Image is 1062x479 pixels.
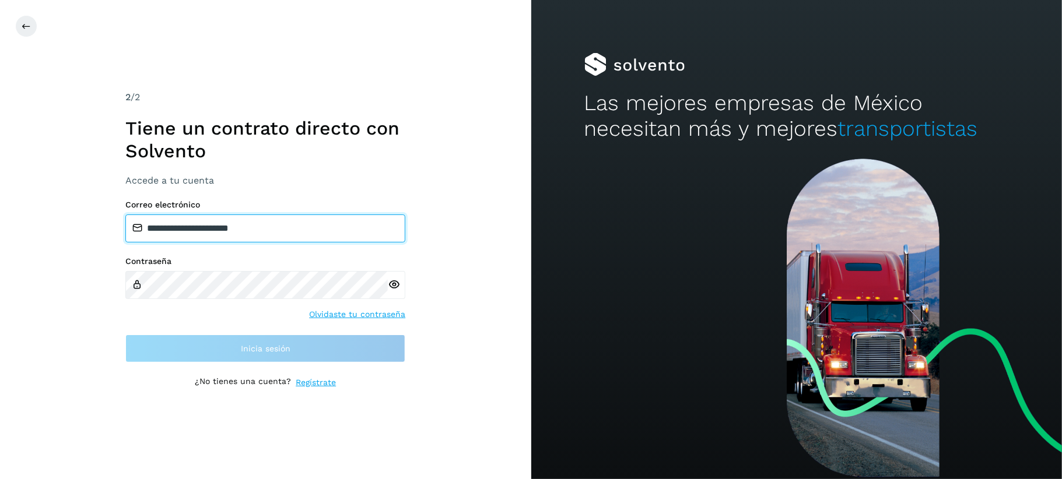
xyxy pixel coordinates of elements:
a: Regístrate [296,376,336,389]
a: Olvidaste tu contraseña [309,308,405,320]
h3: Accede a tu cuenta [125,175,405,186]
label: Correo electrónico [125,200,405,210]
h1: Tiene un contrato directo con Solvento [125,117,405,162]
span: 2 [125,91,131,103]
h2: Las mejores empresas de México necesitan más y mejores [584,90,1009,142]
span: Inicia sesión [241,344,290,353]
span: transportistas [838,116,978,141]
p: ¿No tienes una cuenta? [195,376,291,389]
label: Contraseña [125,256,405,266]
div: /2 [125,90,405,104]
button: Inicia sesión [125,334,405,362]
